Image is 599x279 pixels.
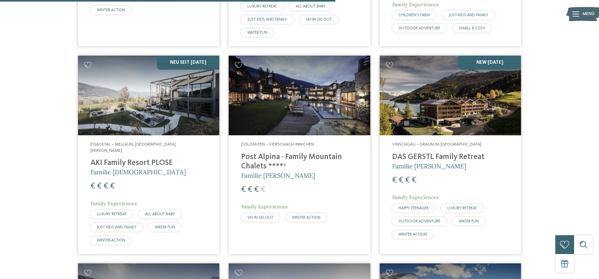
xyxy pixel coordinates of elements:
span: Familie [DEMOGRAPHIC_DATA] [90,168,186,176]
span: JUST KIDS AND FAMILY [247,17,287,22]
h4: DAS GERSTL Family Retreat [392,152,509,162]
h4: AKI Family Resort PLOSE [90,158,207,168]
span: JUST KIDS AND FAMILY [97,225,136,229]
h4: Post Alpina - Family Mountain Chalets ****ˢ [241,152,358,171]
span: Family Experiences [90,200,137,207]
span: LUXURY RETREAT [447,206,477,210]
span: SMALL & COSY [459,26,485,30]
span: Eisacktal – Mellaun, [GEOGRAPHIC_DATA][PERSON_NAME] [90,142,176,153]
span: Dolomiten – Vierschach-Innichen [241,142,314,147]
img: Familienhotels gesucht? Hier findet ihr die besten! [380,56,521,135]
span: WATER FUN [459,219,479,223]
span: € [97,182,102,190]
span: LUXURY RETREAT [247,4,277,8]
span: € [110,182,115,190]
span: Vinschgau – Graun im [GEOGRAPHIC_DATA] [392,142,481,147]
span: € [90,182,95,190]
img: Post Alpina - Family Mountain Chalets ****ˢ [229,56,370,135]
span: SKI-IN SKI-OUT [247,216,273,220]
span: JUST KIDS AND FAMILY [449,13,488,17]
a: Familienhotels gesucht? Hier findet ihr die besten! NEU seit [DATE] Eisacktal – Mellaun, [GEOGRAP... [78,56,219,254]
span: WINTER ACTION [97,8,125,12]
span: € [241,186,246,194]
span: LUXURY RETREAT [97,212,126,216]
span: CHILDREN’S FARM [398,13,430,17]
span: € [248,186,252,194]
span: Family Experiences [392,194,439,200]
span: HAPPY TEENAGER [398,206,429,210]
span: € [254,186,259,194]
span: € [412,176,416,184]
span: Family Experiences [241,203,288,210]
span: WINTER ACTION [97,238,125,242]
a: Familienhotels gesucht? Hier findet ihr die besten! NEW [DATE] Vinschgau – Graun im [GEOGRAPHIC_D... [380,56,521,254]
span: WATER FUN [247,31,267,35]
span: € [104,182,108,190]
span: WATER FUN [155,225,175,229]
span: ALL ABOUT BABY [145,212,175,216]
span: WINTER ACTION [292,216,320,220]
a: Familienhotels gesucht? Hier findet ihr die besten! Dolomiten – Vierschach-Innichen Post Alpina -... [229,56,370,254]
span: € [261,186,265,194]
span: € [399,176,403,184]
img: Familienhotels gesucht? Hier findet ihr die besten! [78,56,219,135]
span: SKI-IN SKI-OUT [306,17,332,22]
span: Family Experiences [392,1,439,7]
span: € [405,176,410,184]
span: ALL ABOUT BABY [296,4,326,8]
span: € [392,176,397,184]
span: WINTER ACTION [398,232,427,237]
span: Familie [PERSON_NAME] [241,172,315,179]
span: Familie [PERSON_NAME] [392,162,466,170]
span: OUTDOOR ADVENTURE [398,26,440,30]
span: OUTDOOR ADVENTURE [398,219,440,223]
